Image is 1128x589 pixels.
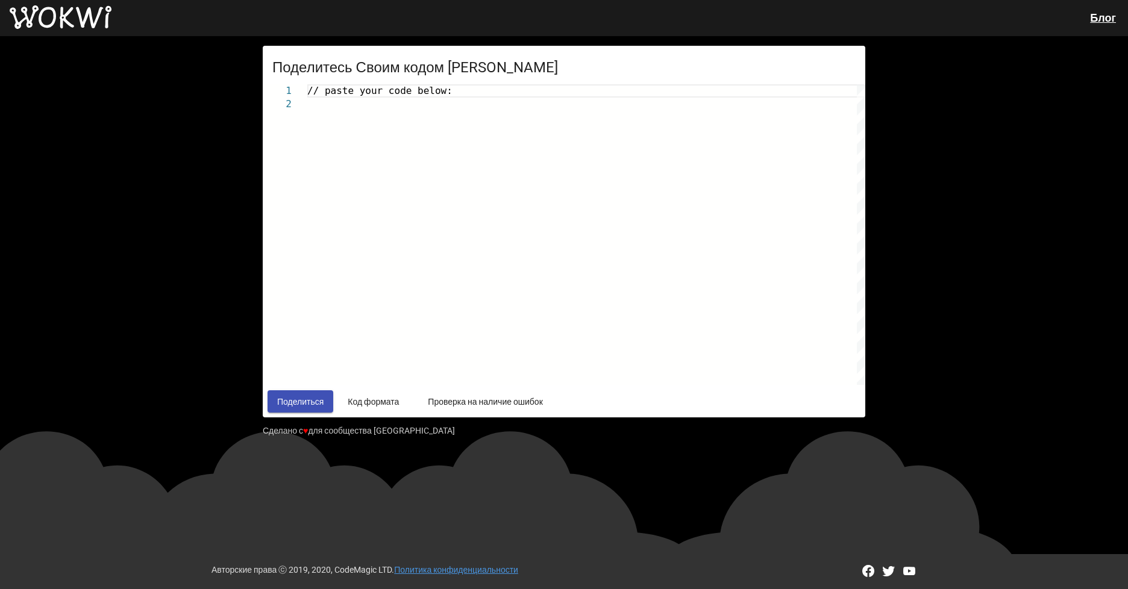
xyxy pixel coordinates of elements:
[338,390,409,413] button: Код формата
[211,565,394,575] ya-tr-span: Авторские права ⓒ 2019, 2020, CodeMagic LTD.
[277,397,324,407] ya-tr-span: Поделиться
[272,59,558,76] ya-tr-span: Поделитесь Своим кодом [PERSON_NAME]
[10,5,111,30] img: Вокви
[268,390,333,413] button: Поделиться
[418,390,552,413] button: Проверка на наличие ошибок
[1090,11,1116,24] a: Блог
[348,397,399,407] ya-tr-span: Код формата
[263,84,292,98] div: 1
[307,85,453,96] span: // paste your code below:
[308,426,454,435] ya-tr-span: для сообщества [GEOGRAPHIC_DATA]
[303,426,308,435] ya-tr-span: ♥
[394,565,518,575] a: Политика конфиденциальности
[263,98,292,111] div: 2
[428,397,542,407] ya-tr-span: Проверка на наличие ошибок
[263,426,303,435] ya-tr-span: Сделано с
[307,84,308,85] textarea: Editor content;Press Alt+F1 for Accessibility Options.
